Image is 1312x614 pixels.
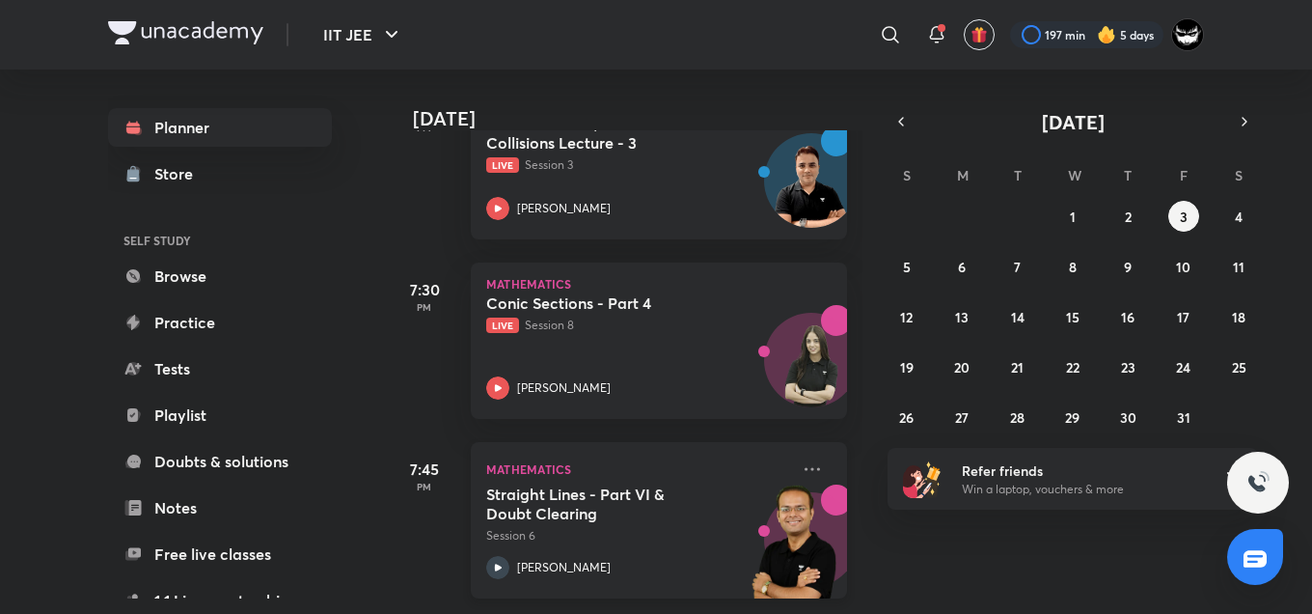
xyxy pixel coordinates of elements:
button: IIT JEE [312,15,415,54]
abbr: October 27, 2025 [955,408,969,427]
abbr: October 5, 2025 [903,258,911,276]
a: Free live classes [108,535,332,573]
p: Session 3 [486,156,789,174]
img: ttu [1246,471,1270,494]
abbr: Monday [957,166,969,184]
button: October 24, 2025 [1168,351,1199,382]
button: October 8, 2025 [1057,251,1088,282]
p: Win a laptop, vouchers & more [962,481,1199,498]
abbr: Friday [1180,166,1188,184]
h6: Refer friends [962,460,1199,481]
p: Mathematics [486,278,832,290]
abbr: October 19, 2025 [900,358,914,377]
h5: 7:30 [386,278,463,301]
abbr: October 18, 2025 [1232,308,1245,326]
abbr: Tuesday [1014,166,1022,184]
abbr: October 1, 2025 [1070,208,1076,226]
button: October 18, 2025 [1223,301,1254,332]
button: October 30, 2025 [1112,402,1143,433]
abbr: October 2, 2025 [1125,208,1132,226]
button: October 26, 2025 [891,402,922,433]
button: October 19, 2025 [891,351,922,382]
p: Session 6 [486,527,789,544]
p: [PERSON_NAME] [517,200,611,217]
abbr: October 23, 2025 [1121,358,1135,377]
button: October 11, 2025 [1223,251,1254,282]
p: PM [386,122,463,133]
img: streak [1097,25,1116,44]
button: October 28, 2025 [1002,402,1033,433]
abbr: October 14, 2025 [1011,308,1025,326]
abbr: October 25, 2025 [1232,358,1246,377]
abbr: October 28, 2025 [1010,408,1025,427]
a: Browse [108,257,332,295]
a: Tests [108,349,332,388]
abbr: October 12, 2025 [900,308,913,326]
img: Avatar [765,144,858,237]
a: Company Logo [108,21,263,49]
a: Store [108,154,332,193]
p: [PERSON_NAME] [517,379,611,397]
button: October 6, 2025 [946,251,977,282]
abbr: October 26, 2025 [899,408,914,427]
button: [DATE] [915,108,1231,135]
abbr: October 13, 2025 [955,308,969,326]
abbr: October 7, 2025 [1014,258,1021,276]
button: October 7, 2025 [1002,251,1033,282]
h5: Conic Sections - Part 4 [486,293,726,313]
abbr: October 30, 2025 [1120,408,1136,427]
a: Doubts & solutions [108,442,332,481]
button: October 20, 2025 [946,351,977,382]
div: Store [154,162,205,185]
abbr: October 11, 2025 [1233,258,1244,276]
abbr: October 10, 2025 [1176,258,1190,276]
abbr: October 16, 2025 [1121,308,1134,326]
button: October 31, 2025 [1168,402,1199,433]
abbr: October 8, 2025 [1069,258,1077,276]
abbr: Sunday [903,166,911,184]
abbr: October 24, 2025 [1176,358,1190,377]
abbr: October 20, 2025 [954,358,970,377]
button: October 21, 2025 [1002,351,1033,382]
span: [DATE] [1042,109,1105,135]
abbr: October 15, 2025 [1066,308,1080,326]
h6: SELF STUDY [108,224,332,257]
button: October 27, 2025 [946,402,977,433]
button: October 4, 2025 [1223,201,1254,232]
button: October 10, 2025 [1168,251,1199,282]
a: Planner [108,108,332,147]
button: October 14, 2025 [1002,301,1033,332]
p: Mathematics [486,458,789,481]
a: Practice [108,303,332,342]
abbr: October 4, 2025 [1235,208,1243,226]
img: avatar [970,26,988,43]
p: PM [386,301,463,313]
abbr: October 3, 2025 [1180,208,1188,226]
button: October 13, 2025 [946,301,977,332]
button: avatar [964,19,995,50]
abbr: October 9, 2025 [1124,258,1132,276]
a: Playlist [108,396,332,434]
button: October 23, 2025 [1112,351,1143,382]
abbr: Thursday [1124,166,1132,184]
button: October 29, 2025 [1057,402,1088,433]
abbr: Saturday [1235,166,1243,184]
span: Live [486,318,519,333]
abbr: October 31, 2025 [1177,408,1190,427]
button: October 3, 2025 [1168,201,1199,232]
button: October 12, 2025 [891,301,922,332]
abbr: October 17, 2025 [1177,308,1189,326]
button: October 15, 2025 [1057,301,1088,332]
abbr: Wednesday [1068,166,1081,184]
button: October 5, 2025 [891,251,922,282]
a: Notes [108,488,332,527]
button: October 9, 2025 [1112,251,1143,282]
button: October 2, 2025 [1112,201,1143,232]
abbr: October 21, 2025 [1011,358,1024,377]
img: Avatar [765,323,858,416]
p: Session 8 [486,317,789,334]
img: ARSH Khan [1171,18,1204,51]
h4: [DATE] [413,107,866,130]
h5: 7:45 [386,458,463,481]
button: October 1, 2025 [1057,201,1088,232]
